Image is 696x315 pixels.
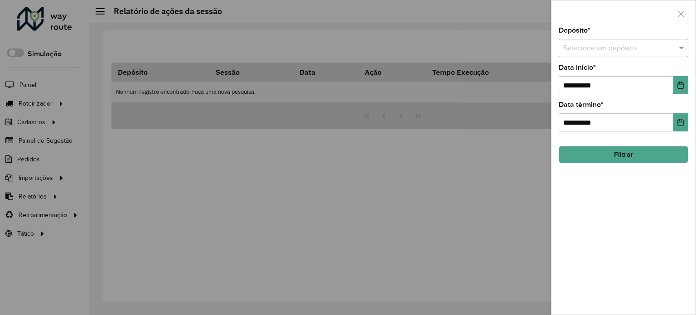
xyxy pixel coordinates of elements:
label: Data início [559,62,596,73]
label: Data término [559,99,604,110]
label: Depósito [559,25,590,36]
button: Choose Date [673,113,688,131]
button: Filtrar [559,146,688,163]
button: Choose Date [673,76,688,94]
